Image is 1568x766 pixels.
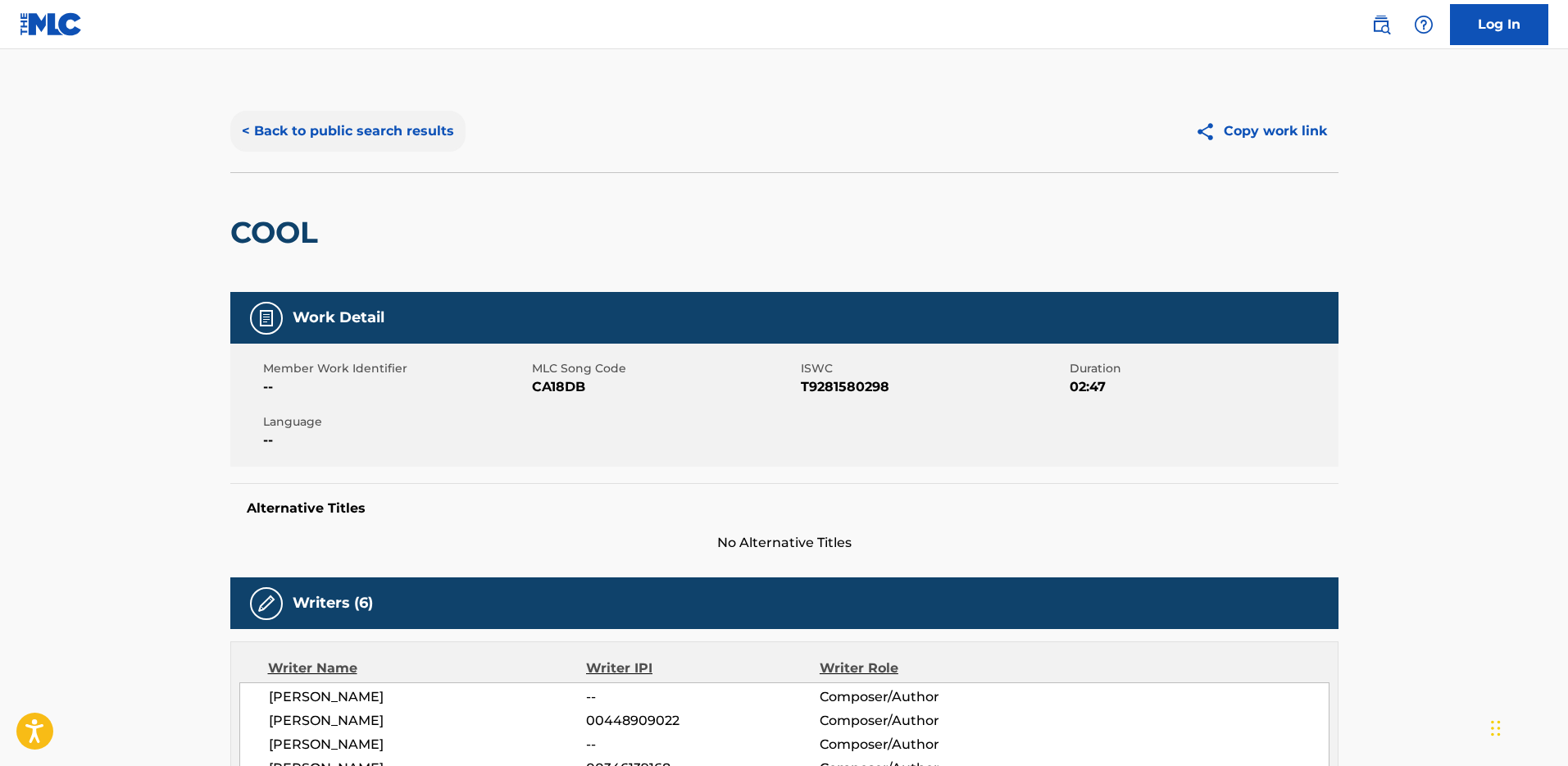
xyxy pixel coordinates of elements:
[269,687,587,707] span: [PERSON_NAME]
[1365,8,1398,41] a: Public Search
[230,111,466,152] button: < Back to public search results
[1184,111,1338,152] button: Copy work link
[257,594,276,613] img: Writers
[263,377,528,397] span: --
[230,533,1338,553] span: No Alternative Titles
[230,214,326,251] h2: COOL
[801,360,1066,377] span: ISWC
[1371,15,1391,34] img: search
[586,735,819,755] span: --
[293,594,373,613] h5: Writers (6)
[820,735,1032,755] span: Composer/Author
[532,360,797,377] span: MLC Song Code
[263,413,528,431] span: Language
[269,735,587,755] span: [PERSON_NAME]
[20,12,83,36] img: MLC Logo
[247,500,1322,517] h5: Alternative Titles
[586,659,820,678] div: Writer IPI
[586,687,819,707] span: --
[801,377,1066,397] span: T9281580298
[1407,8,1440,41] div: Help
[1486,687,1568,766] iframe: Chat Widget
[269,711,587,731] span: [PERSON_NAME]
[586,711,819,731] span: 00448909022
[820,659,1032,678] div: Writer Role
[1070,360,1334,377] span: Duration
[263,431,528,450] span: --
[1414,15,1434,34] img: help
[820,687,1032,707] span: Composer/Author
[268,659,587,678] div: Writer Name
[263,360,528,377] span: Member Work Identifier
[293,308,384,327] h5: Work Detail
[1450,4,1548,45] a: Log In
[532,377,797,397] span: CA18DB
[1195,121,1224,142] img: Copy work link
[1070,377,1334,397] span: 02:47
[257,308,276,328] img: Work Detail
[820,711,1032,731] span: Composer/Author
[1491,704,1501,753] div: Drag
